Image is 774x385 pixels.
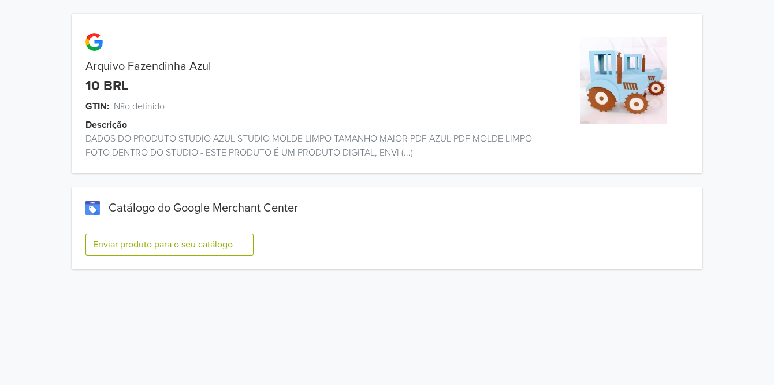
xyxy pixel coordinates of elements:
button: Enviar produto para o seu catálogo [85,234,254,256]
span: GTIN: [85,99,109,113]
div: Catálogo do Google Merchant Center [85,201,689,215]
div: Arquivo Fazendinha Azul [72,60,545,73]
span: Não definido [114,99,165,113]
div: Descrição [85,118,559,132]
img: product_image [580,37,667,124]
div: 10 BRL [85,78,129,95]
div: DADOS DO PRODUTO STUDIO AZUL STUDIO MOLDE LIMPO TAMANHO MAIOR PDF AZUL PDF MOLDE LIMPO FOTO DENTR... [72,132,545,160]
